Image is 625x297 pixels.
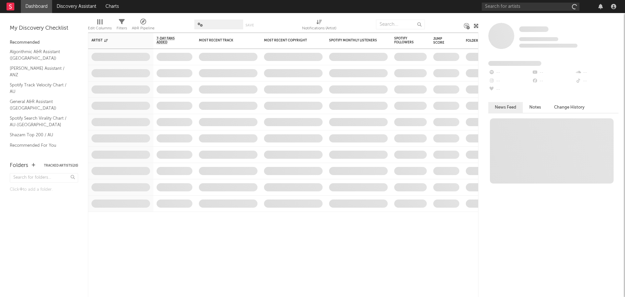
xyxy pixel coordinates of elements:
[10,24,78,32] div: My Discovery Checklist
[488,68,532,77] div: --
[532,77,575,85] div: --
[466,39,515,43] div: Folders
[10,48,72,62] a: Algorithmic A&R Assistant ([GEOGRAPHIC_DATA])
[10,115,72,128] a: Spotify Search Virality Chart / AU-[GEOGRAPHIC_DATA]
[44,164,78,167] button: Tracked Artists(20)
[10,142,72,149] a: Recommended For You
[10,82,72,95] a: Spotify Track Velocity Chart / AU
[91,38,140,42] div: Artist
[519,37,558,41] span: Tracking Since: [DATE]
[532,68,575,77] div: --
[302,24,336,32] div: Notifications (Artist)
[88,24,112,32] div: Edit Columns
[264,38,313,42] div: Most Recent Copyright
[88,16,112,35] div: Edit Columns
[302,16,336,35] div: Notifications (Artist)
[117,24,127,32] div: Filters
[394,37,417,44] div: Spotify Followers
[10,39,78,47] div: Recommended
[519,26,549,32] span: Some Artist
[548,102,591,113] button: Change History
[519,26,549,33] a: Some Artist
[132,24,155,32] div: A&R Pipeline
[519,44,577,48] span: 0 fans last week
[199,38,248,42] div: Most Recent Track
[575,68,618,77] div: --
[329,38,378,42] div: Spotify Monthly Listeners
[433,37,450,45] div: Jump Score
[488,61,541,66] span: Fans Added by Platform
[523,102,548,113] button: Notes
[132,16,155,35] div: A&R Pipeline
[376,20,425,29] input: Search...
[10,98,72,111] a: General A&R Assistant ([GEOGRAPHIC_DATA])
[10,65,72,78] a: [PERSON_NAME] Assistant / ANZ
[488,77,532,85] div: --
[117,16,127,35] div: Filters
[245,23,254,27] button: Save
[10,162,28,170] div: Folders
[482,3,579,11] input: Search for artists
[10,131,72,139] a: Shazam Top 200 / AU
[488,85,532,94] div: --
[575,77,618,85] div: --
[10,173,78,183] input: Search for folders...
[157,37,183,44] span: 7-Day Fans Added
[488,102,523,113] button: News Feed
[10,186,78,194] div: Click to add a folder.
